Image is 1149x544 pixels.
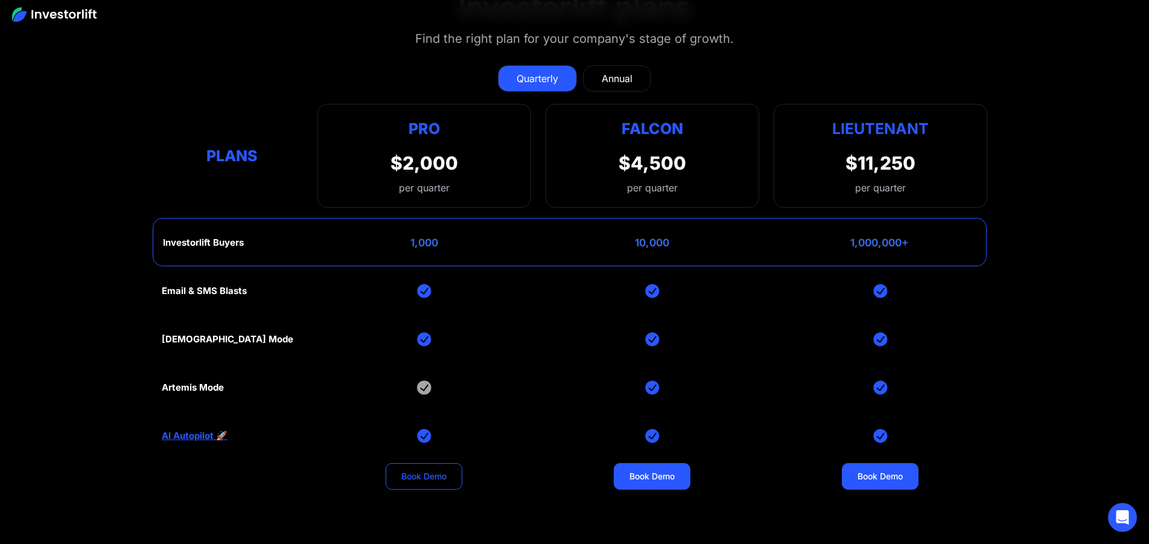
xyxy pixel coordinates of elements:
div: Quarterly [517,71,558,86]
div: $4,500 [619,152,686,174]
div: 1,000,000+ [850,237,909,249]
div: Falcon [622,117,683,140]
div: $11,250 [845,152,915,174]
div: Artemis Mode [162,382,224,393]
div: Annual [602,71,632,86]
div: Email & SMS Blasts [162,286,247,296]
div: Pro [390,117,458,140]
div: 10,000 [635,237,669,249]
div: Find the right plan for your company's stage of growth. [415,29,734,48]
a: AI Autopilot 🚀 [162,430,228,441]
a: Book Demo [842,463,918,490]
div: 1,000 [410,237,438,249]
div: $2,000 [390,152,458,174]
div: Open Intercom Messenger [1108,503,1137,532]
div: per quarter [390,181,458,195]
div: [DEMOGRAPHIC_DATA] Mode [162,334,293,345]
div: Investorlift Buyers [163,237,244,248]
a: Book Demo [614,463,690,490]
div: per quarter [627,181,678,195]
strong: Lieutenant [832,120,929,138]
div: per quarter [855,181,906,195]
div: Plans [162,144,303,168]
a: Book Demo [386,463,462,490]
